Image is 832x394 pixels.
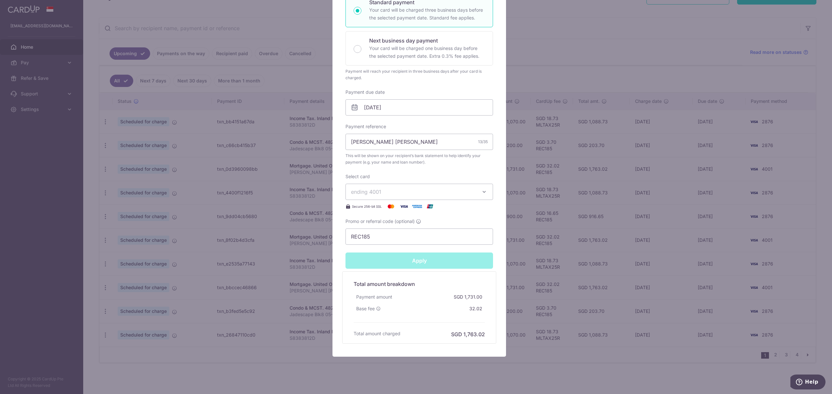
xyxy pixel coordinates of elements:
[345,218,415,225] span: Promo or referral code (optional)
[345,123,386,130] label: Payment reference
[356,305,375,312] span: Base fee
[351,189,381,195] span: ending 4001
[345,173,370,180] label: Select card
[478,139,488,145] div: 13/35
[345,89,385,95] label: Payment due date
[384,203,397,210] img: Mastercard
[369,37,485,44] p: Next business day payment
[354,291,395,303] div: Payment amount
[451,291,485,303] div: SGD 1,731.00
[410,203,423,210] img: American Express
[369,6,485,22] p: Your card will be charged three business days before the selected payment date. Standard fee appl...
[423,203,436,210] img: UnionPay
[354,280,485,288] h5: Total amount breakdown
[345,153,493,166] span: This will be shown on your recipient’s bank statement to help identify your payment (e.g. your na...
[369,44,485,60] p: Your card will be charged one business day before the selected payment date. Extra 0.3% fee applies.
[397,203,410,210] img: Visa
[354,330,400,337] h6: Total amount charged
[467,303,485,314] div: 32.02
[345,99,493,116] input: DD / MM / YYYY
[451,330,485,338] h6: SGD 1,763.02
[345,68,493,81] div: Payment will reach your recipient in three business days after your card is charged.
[352,204,382,209] span: Secure 256-bit SSL
[345,184,493,200] button: ending 4001
[790,375,825,391] iframe: Opens a widget where you can find more information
